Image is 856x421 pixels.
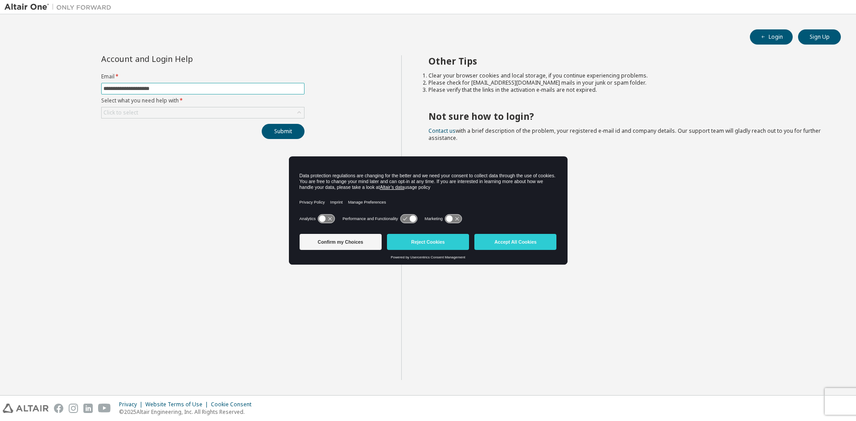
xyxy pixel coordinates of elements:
p: © 2025 Altair Engineering, Inc. All Rights Reserved. [119,408,257,416]
div: Privacy [119,401,145,408]
button: Login [750,29,793,45]
img: facebook.svg [54,404,63,413]
span: with a brief description of the problem, your registered e-mail id and company details. Our suppo... [428,127,821,142]
img: youtube.svg [98,404,111,413]
a: Contact us [428,127,456,135]
label: Select what you need help with [101,97,305,104]
img: altair_logo.svg [3,404,49,413]
div: Website Terms of Use [145,401,211,408]
div: Click to select [103,109,138,116]
li: Please check for [EMAIL_ADDRESS][DOMAIN_NAME] mails in your junk or spam folder. [428,79,825,86]
div: Click to select [102,107,304,118]
label: Email [101,73,305,80]
button: Submit [262,124,305,139]
img: Altair One [4,3,116,12]
img: instagram.svg [69,404,78,413]
img: linkedin.svg [83,404,93,413]
div: Cookie Consent [211,401,257,408]
h2: Not sure how to login? [428,110,825,122]
li: Clear your browser cookies and local storage, if you continue experiencing problems. [428,72,825,79]
div: Account and Login Help [101,55,264,62]
button: Sign Up [798,29,841,45]
h2: Other Tips [428,55,825,67]
li: Please verify that the links in the activation e-mails are not expired. [428,86,825,94]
